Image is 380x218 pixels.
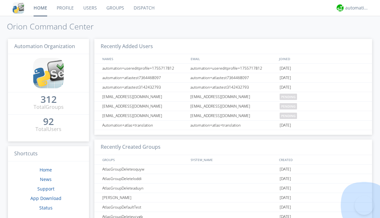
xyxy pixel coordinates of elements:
div: automation+usereditprofile+1755717812 [101,64,188,73]
a: Automation+atlas+translationautomation+atlas+translation[DATE] [94,121,372,130]
a: AtlasGroupDeleteaduyn[DATE] [94,184,372,193]
a: automation+atlastest7364468097automation+atlastest7364468097[DATE] [94,73,372,83]
a: [EMAIL_ADDRESS][DOMAIN_NAME][EMAIL_ADDRESS][DOMAIN_NAME]pending [94,92,372,102]
div: Automation+atlas+translation [101,121,188,130]
div: [EMAIL_ADDRESS][DOMAIN_NAME] [101,111,188,120]
div: 312 [41,96,57,103]
div: automation+usereditprofile+1755717812 [189,64,278,73]
span: [DATE] [280,83,291,92]
span: [DATE] [280,64,291,73]
div: 92 [43,118,54,125]
a: automation+usereditprofile+1755717812automation+usereditprofile+1755717812[DATE] [94,64,372,73]
div: [EMAIL_ADDRESS][DOMAIN_NAME] [189,102,278,111]
div: automation+atlastest3142432793 [101,83,188,92]
h3: Recently Added Users [94,39,372,54]
div: AtlasGroupDefaultTest [101,202,188,212]
span: pending [280,113,297,119]
a: [EMAIL_ADDRESS][DOMAIN_NAME][EMAIL_ADDRESS][DOMAIN_NAME]pending [94,111,372,121]
div: [PERSON_NAME] [101,193,188,202]
div: automation+atlastest7364468097 [101,73,188,82]
a: [PERSON_NAME][DATE] [94,193,372,202]
div: automation+atlas+translation [189,121,278,130]
div: NAMES [101,54,187,63]
a: Home [40,167,52,173]
a: 92 [43,118,54,126]
div: automation+atlastest3142432793 [189,83,278,92]
h3: Shortcuts [8,146,89,162]
div: CREATED [277,155,366,164]
img: d2d01cd9b4174d08988066c6d424eccd [337,4,344,11]
a: App Download [30,195,61,201]
a: AtlasGroupDeleteloddi[DATE] [94,174,372,184]
div: [EMAIL_ADDRESS][DOMAIN_NAME] [101,92,188,101]
a: [EMAIL_ADDRESS][DOMAIN_NAME][EMAIL_ADDRESS][DOMAIN_NAME]pending [94,102,372,111]
a: 312 [41,96,57,103]
img: cddb5a64eb264b2086981ab96f4c1ba7 [33,58,64,88]
span: [DATE] [280,174,291,184]
a: Status [39,205,53,211]
div: JOINED [277,54,366,63]
a: Support [37,186,54,192]
span: [DATE] [280,73,291,83]
span: [DATE] [280,202,291,212]
div: GROUPS [101,155,187,164]
span: [DATE] [280,184,291,193]
div: AtlasGroupDeleteloddi [101,174,188,183]
a: AtlasGroupDefaultTest[DATE] [94,202,372,212]
div: AtlasGroupDeleteoquyw [101,165,188,174]
img: cddb5a64eb264b2086981ab96f4c1ba7 [13,2,24,14]
a: AtlasGroupDeleteoquyw[DATE] [94,165,372,174]
a: automation+atlastest3142432793automation+atlastest3142432793[DATE] [94,83,372,92]
span: Automation Organization [14,43,75,50]
div: Total Groups [34,103,64,111]
span: [DATE] [280,165,291,174]
div: [EMAIL_ADDRESS][DOMAIN_NAME] [189,92,278,101]
div: automation+atlas [345,5,369,11]
a: News [40,176,52,182]
span: [DATE] [280,193,291,202]
h3: Recently Created Groups [94,140,372,155]
div: automation+atlastest7364468097 [189,73,278,82]
span: pending [280,103,297,109]
div: [EMAIL_ADDRESS][DOMAIN_NAME] [189,111,278,120]
iframe: Toggle Customer Support [355,196,374,215]
span: pending [280,94,297,100]
div: [EMAIL_ADDRESS][DOMAIN_NAME] [101,102,188,111]
div: EMAIL [189,54,277,63]
span: [DATE] [280,121,291,130]
div: Total Users [35,126,61,133]
div: AtlasGroupDeleteaduyn [101,184,188,193]
div: SYSTEM_NAME [189,155,277,164]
